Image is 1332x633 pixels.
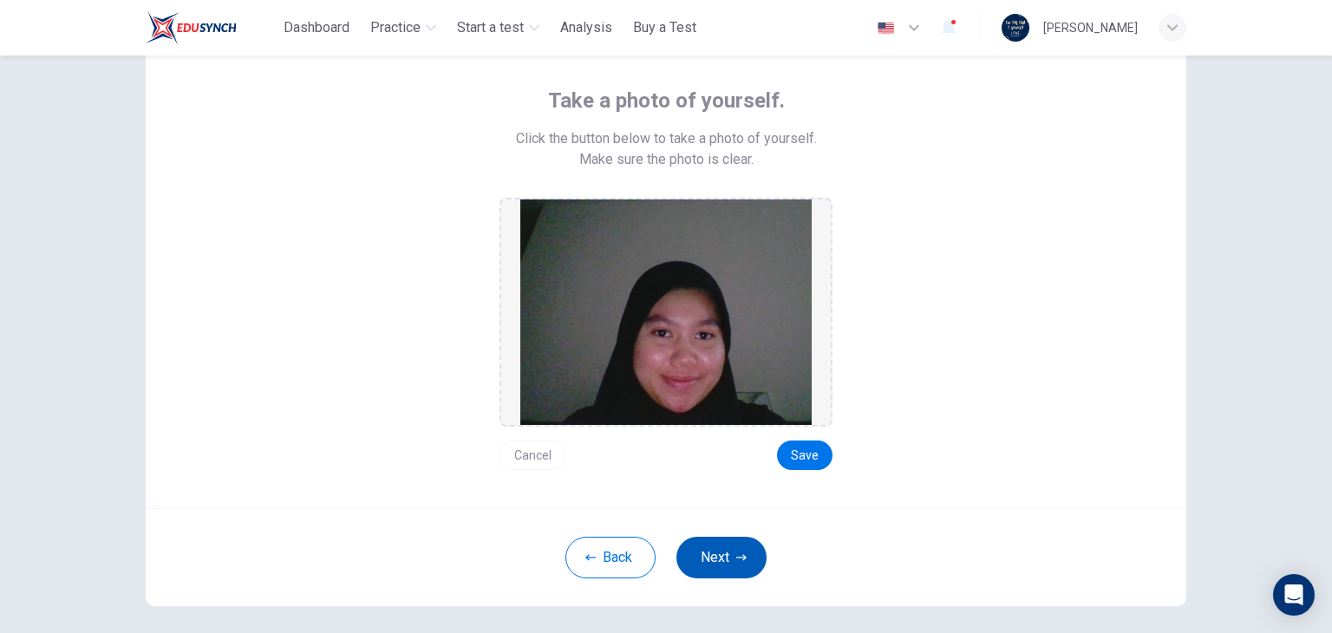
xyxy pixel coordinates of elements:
[1043,17,1138,38] div: [PERSON_NAME]
[579,149,754,170] span: Make sure the photo is clear.
[499,440,566,470] button: Cancel
[516,128,817,149] span: Click the button below to take a photo of yourself.
[277,12,356,43] button: Dashboard
[565,537,656,578] button: Back
[363,12,443,43] button: Practice
[370,17,421,38] span: Practice
[875,22,897,35] img: en
[520,199,812,425] img: preview screemshot
[450,12,546,43] button: Start a test
[777,440,832,470] button: Save
[633,17,696,38] span: Buy a Test
[146,10,277,45] a: ELTC logo
[1002,14,1029,42] img: Profile picture
[553,12,619,43] button: Analysis
[560,17,612,38] span: Analysis
[676,537,767,578] button: Next
[284,17,349,38] span: Dashboard
[146,10,237,45] img: ELTC logo
[548,87,785,114] span: Take a photo of yourself.
[626,12,703,43] button: Buy a Test
[1273,574,1315,616] div: Open Intercom Messenger
[457,17,524,38] span: Start a test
